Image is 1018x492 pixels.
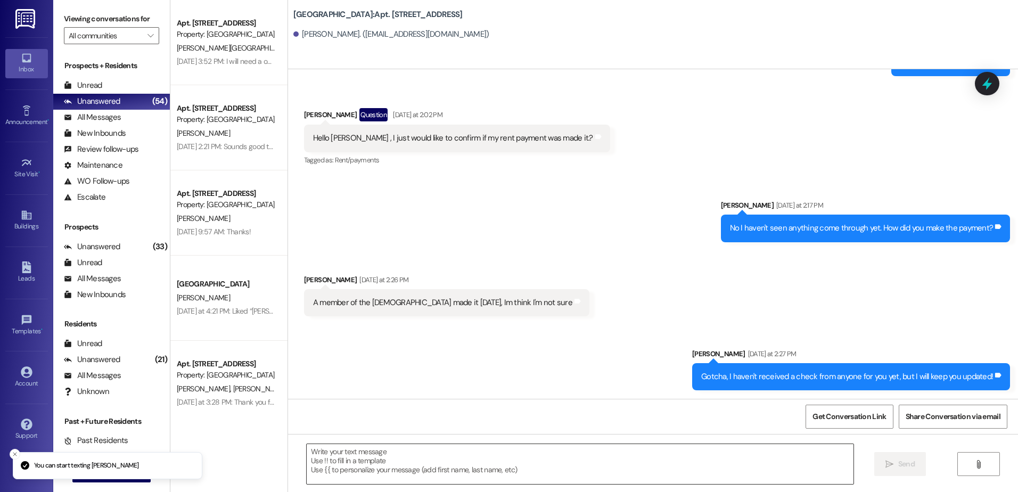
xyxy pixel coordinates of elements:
div: [PERSON_NAME] [721,200,1011,215]
div: [DATE] at 2:26 PM [357,274,408,285]
button: Close toast [10,449,20,460]
div: Unanswered [64,241,120,252]
a: Inbox [5,49,48,78]
div: [PERSON_NAME] [304,274,589,289]
input: All communities [69,27,142,44]
a: Support [5,415,48,444]
div: Unknown [64,386,109,397]
div: Tagged as: [304,152,610,168]
div: Past + Future Residents [53,416,170,427]
p: You can start texting [PERSON_NAME] [34,461,139,471]
div: Unanswered [64,96,120,107]
span: Share Conversation via email [906,411,1000,422]
div: New Inbounds [64,289,126,300]
div: [PERSON_NAME] [304,108,610,125]
span: [PERSON_NAME] [177,214,230,223]
span: [PERSON_NAME] Govathson [233,384,322,393]
div: [DATE] at 2:17 PM [774,200,823,211]
a: Buildings [5,206,48,235]
div: No I haven't seen anything come through yet. How did you make the payment? [730,223,994,234]
a: Site Visit • [5,154,48,183]
div: [DATE] 2:21 PM: Sounds good thank you [177,142,297,151]
label: Viewing conversations for [64,11,159,27]
img: ResiDesk Logo [15,9,37,29]
a: Templates • [5,311,48,340]
i:  [974,460,982,469]
button: Get Conversation Link [806,405,893,429]
div: Question [359,108,388,121]
div: All Messages [64,370,121,381]
span: Send [898,458,915,470]
button: Share Conversation via email [899,405,1007,429]
div: Unanswered [64,354,120,365]
div: Prospects + Residents [53,60,170,71]
div: (54) [150,93,170,110]
span: [PERSON_NAME] [177,384,233,393]
button: Send [874,452,926,476]
i:  [147,31,153,40]
div: [DATE] at 3:28 PM: Thank you for the heads up [177,397,319,407]
span: [PERSON_NAME] [177,128,230,138]
div: Prospects [53,222,170,233]
span: • [47,117,49,124]
span: [PERSON_NAME][GEOGRAPHIC_DATA] [177,43,298,53]
span: • [38,169,40,176]
div: Escalate [64,192,105,203]
div: Past Residents [64,435,128,446]
div: [GEOGRAPHIC_DATA] [177,278,275,290]
div: WO Follow-ups [64,176,129,187]
div: Gotcha, I haven't received a check from anyone for you yet, but I will keep you updated! [701,371,993,382]
div: Maintenance [64,160,122,171]
div: [PERSON_NAME]. ([EMAIL_ADDRESS][DOMAIN_NAME]) [293,29,489,40]
b: [GEOGRAPHIC_DATA]: Apt. [STREET_ADDRESS] [293,9,463,20]
span: [PERSON_NAME] [177,293,230,302]
div: [DATE] at 4:21 PM: Liked “[PERSON_NAME] ([GEOGRAPHIC_DATA]): Perfect! I am mostly reaching out to... [177,306,630,316]
a: Account [5,363,48,392]
div: (33) [150,239,170,255]
div: Review follow-ups [64,144,138,155]
div: [DATE] 9:57 AM: Thanks! [177,227,251,236]
div: All Messages [64,112,121,123]
div: Unread [64,338,102,349]
div: Property: [GEOGRAPHIC_DATA] [177,114,275,125]
div: All Messages [64,273,121,284]
div: [DATE] at 2:27 PM [745,348,797,359]
div: Unread [64,80,102,91]
div: [DATE] 3:52 PM: I will need a one more payment arrangement please for 18 please. [177,56,429,66]
div: Apt. [STREET_ADDRESS] [177,103,275,114]
div: Property: [GEOGRAPHIC_DATA] [177,199,275,210]
div: New Inbounds [64,128,126,139]
div: [PERSON_NAME] [692,348,1010,363]
div: Apt. [STREET_ADDRESS] [177,358,275,370]
span: • [41,326,43,333]
i:  [885,460,893,469]
div: Apt. [STREET_ADDRESS] [177,188,275,199]
div: [DATE] at 2:02 PM [390,109,442,120]
div: Residents [53,318,170,330]
div: A member of the [DEMOGRAPHIC_DATA] made it [DATE], Im think I'm not sure [313,297,572,308]
div: Hello [PERSON_NAME] , I just would like to confirm if my rent payment was made it.? [313,133,593,144]
div: Property: [GEOGRAPHIC_DATA] [177,29,275,40]
div: (21) [152,351,170,368]
span: Rent/payments [335,155,380,165]
div: Apt. [STREET_ADDRESS] [177,18,275,29]
div: Unread [64,257,102,268]
div: Property: [GEOGRAPHIC_DATA] [177,370,275,381]
a: Leads [5,258,48,287]
span: Get Conversation Link [812,411,886,422]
